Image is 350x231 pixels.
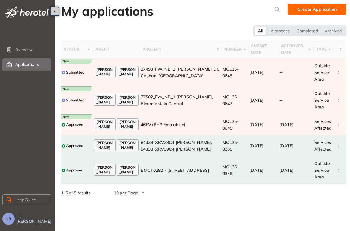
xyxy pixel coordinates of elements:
span: 5 results [74,190,91,196]
span: [PERSON_NAME] [119,141,136,150]
span: Submitted [66,98,84,102]
span: [PERSON_NAME] [119,95,136,104]
span: MOL25-0648 [222,66,239,79]
span: [PERSON_NAME] [96,165,113,174]
span: [PERSON_NAME] [96,141,113,150]
span: Outside Service Area [314,91,330,110]
span: Outside Service Area [314,63,330,82]
span: Approved [66,123,83,127]
span: 84338_XRV39C4 [PERSON_NAME], 84338_XRV39C4 [PERSON_NAME] [141,140,212,152]
span: Outside Service Area [314,161,330,180]
span: [DATE] [249,122,264,127]
span: [DATE] [249,167,264,173]
span: Approved [66,168,83,172]
span: BMCT0282 - [STREET_ADDRESS] [141,167,209,173]
span: — [279,70,283,75]
div: In process [266,27,293,35]
span: [PERSON_NAME] [119,165,136,174]
span: [DATE] [279,122,294,127]
button: Create Application [288,4,346,15]
span: MOL25-0348 [222,164,239,176]
span: [PERSON_NAME] [96,95,113,104]
span: [PERSON_NAME] [96,120,113,129]
span: number [224,46,242,53]
span: Hi, [PERSON_NAME] [16,214,53,224]
span: [PERSON_NAME] [119,120,136,129]
span: MOL25-0647 [222,94,239,106]
span: 37490_FW_NB_2 [PERSON_NAME] Dr, Cashan, [GEOGRAPHIC_DATA] [141,66,219,79]
span: Submitted [66,70,84,75]
span: type [316,46,327,53]
span: [DATE] [249,97,264,103]
span: [DATE] [249,143,264,148]
span: project [143,46,215,53]
span: 46FV+PH9 Emalahleni [141,122,185,127]
th: approved. date [279,40,314,59]
span: Services Affected [314,140,332,152]
th: submit. date [249,40,279,59]
div: Completed [293,27,321,35]
span: [DATE] [279,167,294,173]
span: MOL25-0365 [222,140,239,152]
span: [DATE] [249,70,264,75]
th: agent [93,40,140,59]
span: Approved [66,144,83,148]
div: All [255,27,266,35]
span: Create Application [297,6,337,13]
span: 37502_FW_NB_1 [PERSON_NAME], Bloemfontein Central [141,94,213,106]
button: LR [2,213,15,225]
th: project [140,40,222,59]
span: approved. date [281,42,307,56]
button: User Guide [2,194,51,205]
div: Archived [321,27,345,35]
div: of [51,189,100,196]
th: number [222,40,249,59]
th: type [314,40,334,59]
img: logo [5,6,49,18]
span: LR [6,217,11,221]
span: Overview [15,44,47,56]
span: Applications [15,58,47,71]
span: Services Affected [314,119,332,131]
th: status [61,40,93,59]
span: status [64,46,86,53]
span: [PERSON_NAME] [119,68,136,76]
span: User Guide [14,196,36,203]
strong: 1 - 5 [61,190,68,196]
span: [DATE] [279,143,294,148]
h2: My applications [61,4,153,18]
span: MOL25-0645 [222,119,239,131]
span: — [279,98,283,103]
span: [PERSON_NAME] [96,68,113,76]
